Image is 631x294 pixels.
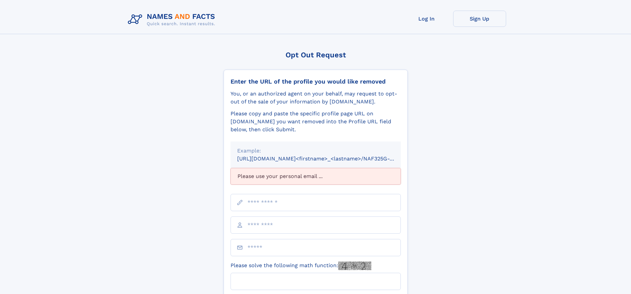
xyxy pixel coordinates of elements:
small: [URL][DOMAIN_NAME]<firstname>_<lastname>/NAF325G-xxxxxxxx [237,155,413,162]
div: Opt Out Request [224,51,408,59]
img: Logo Names and Facts [125,11,221,29]
a: Sign Up [453,11,506,27]
div: Please use your personal email ... [231,168,401,185]
label: Please solve the following math function: [231,262,371,270]
div: Please copy and paste the specific profile page URL on [DOMAIN_NAME] you want removed into the Pr... [231,110,401,134]
div: Enter the URL of the profile you would like removed [231,78,401,85]
div: You, or an authorized agent on your behalf, may request to opt-out of the sale of your informatio... [231,90,401,106]
div: Example: [237,147,394,155]
a: Log In [400,11,453,27]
